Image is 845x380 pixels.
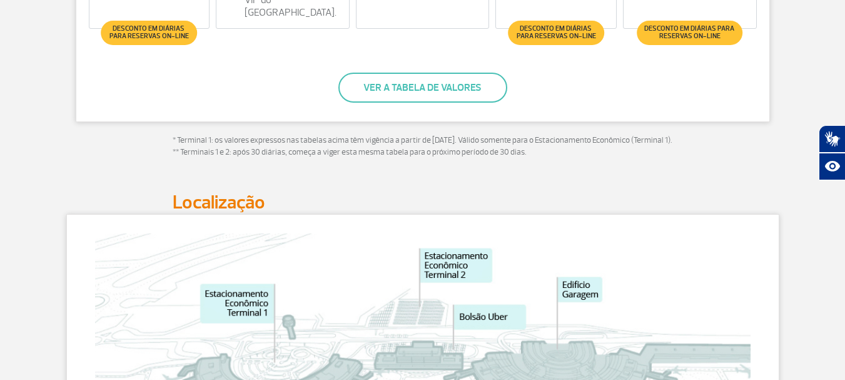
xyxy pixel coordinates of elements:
[819,125,845,180] div: Plugin de acessibilidade da Hand Talk.
[338,73,507,103] button: Ver a tabela de valores
[819,125,845,153] button: Abrir tradutor de língua de sinais.
[173,135,673,159] p: * Terminal 1: os valores expressos nas tabelas acima têm vigência a partir de [DATE]. Válido some...
[819,153,845,180] button: Abrir recursos assistivos.
[514,25,597,40] span: Desconto em diárias para reservas on-line
[173,191,673,214] h2: Localização
[643,25,736,40] span: Desconto em diárias para reservas on-line
[108,25,191,40] span: Desconto em diárias para reservas on-line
